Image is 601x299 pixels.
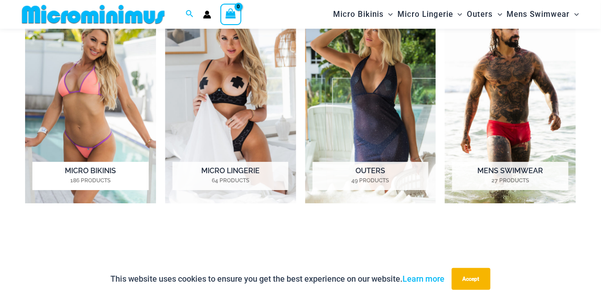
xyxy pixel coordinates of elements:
a: Visit product category Micro Lingerie [165,1,296,204]
h2: Micro Lingerie [172,162,288,190]
span: Micro Lingerie [397,3,453,26]
mark: 49 Products [313,176,429,185]
button: Accept [452,268,491,290]
a: Visit product category Mens Swimwear [445,1,576,204]
a: Visit product category Micro Bikinis [25,1,156,204]
span: Menu Toggle [384,3,393,26]
a: Account icon link [203,10,211,19]
h2: Outers [313,162,429,190]
a: Search icon link [186,9,194,20]
span: Outers [467,3,493,26]
p: This website uses cookies to ensure you get the best experience on our website. [111,272,445,286]
img: Outers [305,1,436,204]
span: Menu Toggle [570,3,579,26]
a: OutersMenu ToggleMenu Toggle [465,3,505,26]
a: Mens SwimwearMenu ToggleMenu Toggle [505,3,581,26]
mark: 186 Products [32,176,148,185]
a: Visit product category Outers [305,1,436,204]
nav: Site Navigation [329,1,583,27]
img: Mens Swimwear [445,1,576,204]
iframe: TrustedSite Certified [25,227,576,296]
span: Menu Toggle [493,3,502,26]
a: Micro BikinisMenu ToggleMenu Toggle [331,3,395,26]
a: View Shopping Cart, empty [220,4,241,25]
mark: 64 Products [172,176,288,185]
a: Micro LingerieMenu ToggleMenu Toggle [395,3,465,26]
a: Learn more [403,274,445,284]
span: Micro Bikinis [333,3,384,26]
span: Menu Toggle [453,3,462,26]
mark: 27 Products [452,176,568,185]
img: MM SHOP LOGO FLAT [18,4,168,25]
h2: Micro Bikinis [32,162,148,190]
img: Micro Lingerie [165,1,296,204]
span: Mens Swimwear [507,3,570,26]
img: Micro Bikinis [25,1,156,204]
h2: Mens Swimwear [452,162,568,190]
